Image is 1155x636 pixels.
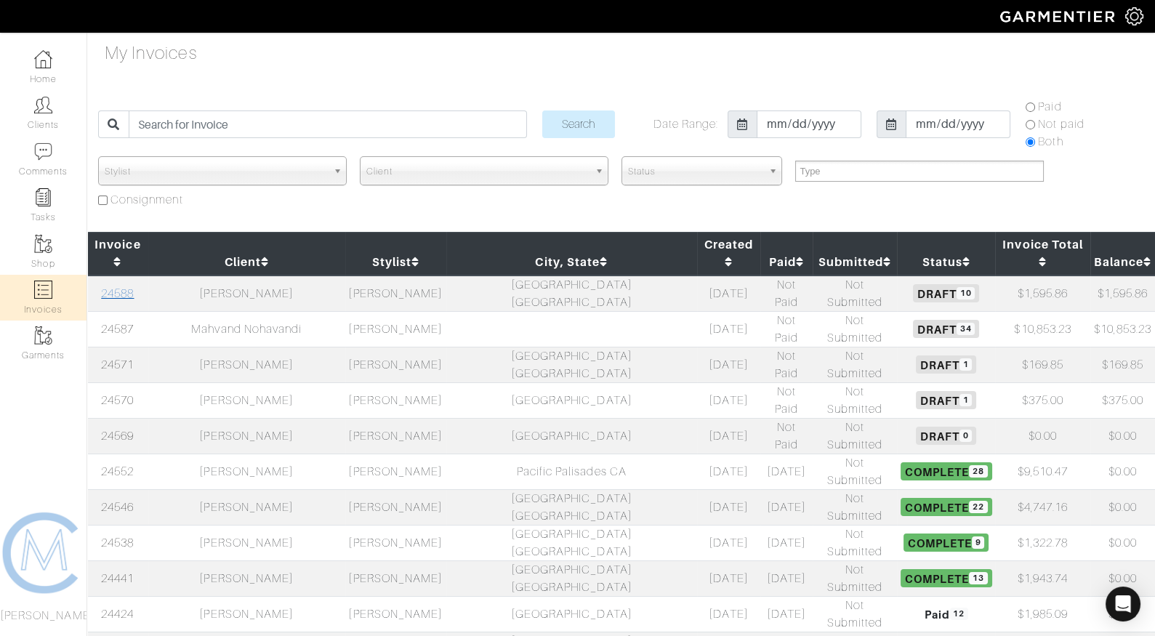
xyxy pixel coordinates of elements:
[920,605,973,622] span: Paid
[760,525,813,560] td: [DATE]
[913,284,979,302] span: Draft
[760,347,813,382] td: Not Paid
[446,596,697,632] td: [GEOGRAPHIC_DATA]
[148,454,345,489] td: [PERSON_NAME]
[653,116,719,133] label: Date Range:
[813,525,897,560] td: Not Submitted
[535,255,608,269] a: City, State
[904,534,989,551] span: Complete
[995,311,1090,347] td: $10,853.23
[110,191,183,209] label: Consignment
[148,489,345,525] td: [PERSON_NAME]
[959,358,972,371] span: 1
[101,501,134,514] a: 24546
[969,572,987,584] span: 13
[148,311,345,347] td: Mahvand Nohavandi
[995,275,1090,312] td: $1,595.86
[34,96,52,114] img: clients-icon-6bae9207a08558b7cb47a8932f037763ab4055f8c8b6bfacd5dc20c3e0201464.png
[148,596,345,632] td: [PERSON_NAME]
[697,347,761,382] td: [DATE]
[916,391,976,408] span: Draft
[101,358,134,371] a: 24571
[94,238,140,269] a: Invoice
[446,525,697,560] td: [GEOGRAPHIC_DATA] [GEOGRAPHIC_DATA]
[101,572,134,585] a: 24441
[760,454,813,489] td: [DATE]
[628,157,763,186] span: Status
[697,525,761,560] td: [DATE]
[901,462,992,480] span: Complete
[101,536,134,550] a: 24538
[913,320,979,337] span: Draft
[446,382,697,418] td: [GEOGRAPHIC_DATA]
[1038,133,1063,150] label: Both
[446,418,697,454] td: [GEOGRAPHIC_DATA]
[1090,525,1155,560] td: $0.00
[105,157,327,186] span: Stylist
[697,454,761,489] td: [DATE]
[372,255,419,269] a: Stylist
[225,255,269,269] a: Client
[446,560,697,596] td: [GEOGRAPHIC_DATA] [GEOGRAPHIC_DATA]
[446,489,697,525] td: [GEOGRAPHIC_DATA] [GEOGRAPHIC_DATA]
[542,110,615,138] input: Search
[957,323,975,335] span: 34
[959,430,972,442] span: 0
[1038,98,1061,116] label: Paid
[995,382,1090,418] td: $375.00
[34,188,52,206] img: reminder-icon-8004d30b9f0a5d33ae49ab947aed9ed385cf756f9e5892f1edd6e32f2345188e.png
[1094,255,1151,269] a: Balance
[101,394,134,407] a: 24570
[901,569,992,587] span: Complete
[446,454,697,489] td: Pacific Palisades CA
[1090,311,1155,347] td: $10,853.23
[901,498,992,515] span: Complete
[697,311,761,347] td: [DATE]
[813,454,897,489] td: Not Submitted
[969,465,987,478] span: 28
[813,418,897,454] td: Not Submitted
[995,347,1090,382] td: $169.85
[813,489,897,525] td: Not Submitted
[101,430,134,443] a: 24569
[1002,238,1083,269] a: Invoice Total
[813,311,897,347] td: Not Submitted
[148,560,345,596] td: [PERSON_NAME]
[950,608,968,620] span: 12
[1090,454,1155,489] td: $0.00
[769,255,804,269] a: Paid
[148,275,345,312] td: [PERSON_NAME]
[813,596,897,632] td: Not Submitted
[813,347,897,382] td: Not Submitted
[1090,418,1155,454] td: $0.00
[1090,382,1155,418] td: $375.00
[1106,587,1140,621] div: Open Intercom Messenger
[813,382,897,418] td: Not Submitted
[922,255,970,269] a: Status
[345,489,446,525] td: [PERSON_NAME]
[34,50,52,68] img: dashboard-icon-dbcd8f5a0b271acd01030246c82b418ddd0df26cd7fceb0bd07c9910d44c42f6.png
[972,536,984,549] span: 9
[101,287,134,300] a: 24588
[345,347,446,382] td: [PERSON_NAME]
[704,238,753,269] a: Created
[345,418,446,454] td: [PERSON_NAME]
[34,142,52,161] img: comment-icon-a0a6a9ef722e966f86d9cbdc48e553b5cf19dbc54f86b18d962a5391bc8f6eb6.png
[1090,275,1155,312] td: $1,595.86
[697,418,761,454] td: [DATE]
[1090,560,1155,596] td: $0.00
[995,454,1090,489] td: $9,510.47
[957,287,975,299] span: 10
[34,235,52,253] img: garments-icon-b7da505a4dc4fd61783c78ac3ca0ef83fa9d6f193b1c9dc38574b1d14d53ca28.png
[1090,347,1155,382] td: $169.85
[34,326,52,345] img: garments-icon-b7da505a4dc4fd61783c78ac3ca0ef83fa9d6f193b1c9dc38574b1d14d53ca28.png
[345,454,446,489] td: [PERSON_NAME]
[345,311,446,347] td: [PERSON_NAME]
[446,275,697,312] td: [GEOGRAPHIC_DATA] [GEOGRAPHIC_DATA]
[697,275,761,312] td: [DATE]
[697,382,761,418] td: [DATE]
[760,596,813,632] td: [DATE]
[446,347,697,382] td: [GEOGRAPHIC_DATA] [GEOGRAPHIC_DATA]
[993,4,1125,29] img: garmentier-logo-header-white-b43fb05a5012e4ada735d5af1a66efaba907eab6374d6393d1fbf88cb4ef424d.png
[105,43,197,64] h4: My Invoices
